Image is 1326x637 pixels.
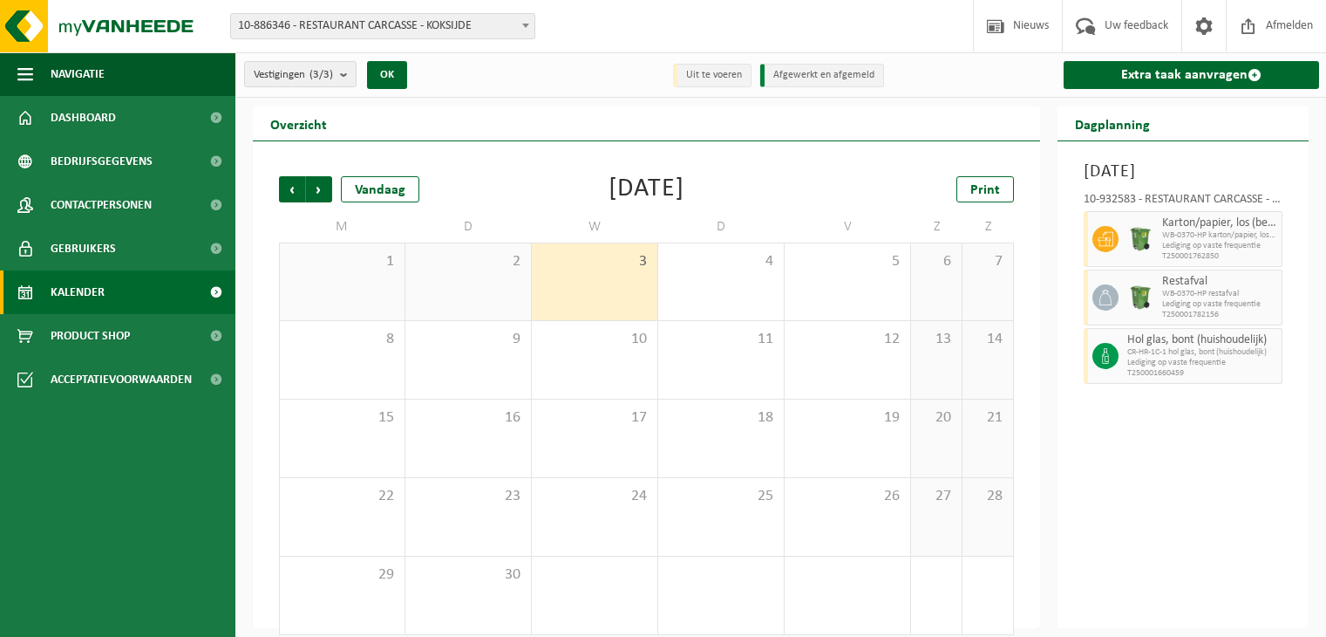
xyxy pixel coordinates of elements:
span: Hol glas, bont (huishoudelijk) [1127,333,1277,347]
span: 14 [971,330,1004,349]
span: Kalender [51,271,105,314]
span: 28 [971,487,1004,506]
h2: Overzicht [253,106,344,140]
td: M [279,211,405,243]
span: T250001762850 [1162,251,1277,262]
span: Dashboard [51,96,116,140]
span: 11 [667,330,775,349]
span: WB-0370-HP karton/papier, los (bedrijven) [1162,230,1277,241]
span: 18 [667,408,775,428]
span: 12 [793,330,901,349]
button: OK [367,61,407,89]
a: Print [956,176,1014,202]
span: Volgende [306,176,332,202]
span: 1 [289,252,396,271]
span: 5 [793,252,901,271]
li: Afgewerkt en afgemeld [760,64,884,87]
span: T250001782156 [1162,310,1277,320]
span: 10-886346 - RESTAURANT CARCASSE - KOKSIJDE [230,13,535,39]
span: WB-0370-HP restafval [1162,289,1277,299]
span: T250001660459 [1127,368,1277,379]
span: 25 [667,487,775,506]
span: 4 [667,252,775,271]
span: 22 [289,487,396,506]
td: V [785,211,911,243]
td: D [658,211,785,243]
span: Print [970,183,1000,197]
span: 29 [289,565,396,585]
h2: Dagplanning [1057,106,1167,140]
span: Lediging op vaste frequentie [1162,241,1277,251]
span: Gebruikers [51,227,116,271]
span: 9 [414,330,522,349]
span: 10-886346 - RESTAURANT CARCASSE - KOKSIJDE [231,14,534,38]
span: 23 [414,487,522,506]
span: 13 [920,330,953,349]
span: 10 [541,330,649,349]
span: Contactpersonen [51,183,152,227]
td: Z [911,211,962,243]
span: Vorige [279,176,305,202]
div: [DATE] [609,176,684,202]
span: Lediging op vaste frequentie [1162,299,1277,310]
span: Lediging op vaste frequentie [1127,358,1277,368]
span: 7 [971,252,1004,271]
span: Bedrijfsgegevens [51,140,153,183]
td: Z [962,211,1014,243]
span: Vestigingen [254,62,333,88]
div: Vandaag [341,176,419,202]
span: Restafval [1162,275,1277,289]
img: WB-0370-HPE-GN-50 [1127,284,1153,311]
span: Product Shop [51,314,130,358]
img: WB-0370-HPE-GN-50 [1127,226,1153,252]
button: Vestigingen(3/3) [244,61,357,87]
td: W [532,211,658,243]
h3: [DATE] [1084,159,1282,185]
span: 16 [414,408,522,428]
span: 17 [541,408,649,428]
span: 3 [541,252,649,271]
span: CR-HR-1C-1 hol glas, bont (huishoudelijk) [1127,347,1277,358]
td: D [405,211,532,243]
span: 6 [920,252,953,271]
li: Uit te voeren [673,64,751,87]
span: 30 [414,565,522,585]
span: 19 [793,408,901,428]
span: Navigatie [51,52,105,96]
span: 24 [541,487,649,506]
span: 26 [793,487,901,506]
div: 10-932583 - RESTAURANT CARCASSE - KNOKKE [1084,194,1282,211]
span: 2 [414,252,522,271]
count: (3/3) [309,69,333,80]
span: Karton/papier, los (bedrijven) [1162,216,1277,230]
span: 20 [920,408,953,428]
span: 21 [971,408,1004,428]
span: 8 [289,330,396,349]
span: 15 [289,408,396,428]
span: 27 [920,487,953,506]
span: Acceptatievoorwaarden [51,358,192,401]
a: Extra taak aanvragen [1064,61,1319,89]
